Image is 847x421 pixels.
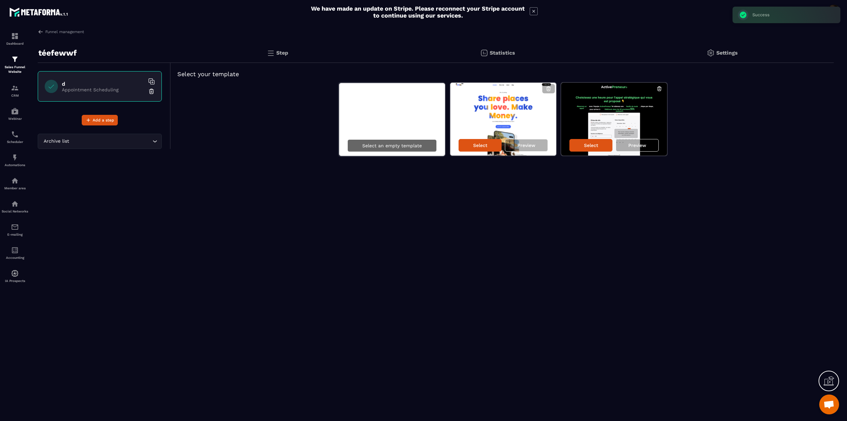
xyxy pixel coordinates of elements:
p: Preview [628,143,646,148]
p: Accounting [2,256,28,259]
p: Select [473,143,487,148]
img: formation [11,84,19,92]
a: emailemailE-mailing [2,218,28,241]
button: Add a step [82,115,118,125]
img: automations [11,177,19,185]
p: Select an empty template [362,143,422,148]
h5: Select your template [177,70,827,79]
p: Member area [2,186,28,190]
a: social-networksocial-networkSocial Networks [2,195,28,218]
h2: We have made an update on Stripe. Please reconnect your Stripe account to continue using our serv... [309,5,526,19]
a: formationformationSales Funnel Website [2,50,28,79]
p: Scheduler [2,140,28,144]
img: email [11,223,19,231]
img: setting-gr.5f69749f.svg [707,49,715,57]
span: Archive list [42,138,70,145]
img: image [450,83,556,156]
a: formationformationDashboard [2,27,28,50]
h6: d [62,81,145,87]
a: schedulerschedulerScheduler [2,125,28,149]
p: Select [584,143,598,148]
p: Preview [517,143,535,148]
p: Automations [2,163,28,167]
p: Sales Funnel Website [2,65,28,74]
img: formation [11,55,19,63]
a: Mở cuộc trò chuyện [819,395,839,414]
p: téefewwf [38,46,77,60]
div: Search for option [38,134,162,149]
img: scheduler [11,130,19,138]
p: Webinar [2,117,28,120]
img: formation [11,32,19,40]
p: Dashboard [2,42,28,45]
img: logo [9,6,69,18]
p: Statistics [490,50,515,56]
p: E-mailing [2,233,28,236]
p: Settings [716,50,738,56]
span: Add a step [93,117,114,123]
p: CRM [2,94,28,97]
img: accountant [11,246,19,254]
a: accountantaccountantAccounting [2,241,28,264]
img: automations [11,107,19,115]
img: stats.20deebd0.svg [480,49,488,57]
p: IA Prospects [2,279,28,283]
img: bars.0d591741.svg [267,49,275,57]
a: formationformationCRM [2,79,28,102]
a: Funnel management [38,29,84,35]
img: social-network [11,200,19,208]
input: Search for option [70,138,151,145]
img: arrow [38,29,44,35]
a: automationsautomationsMember area [2,172,28,195]
img: trash [148,88,155,95]
a: automationsautomationsWebinar [2,102,28,125]
p: Social Networks [2,210,28,213]
p: Appointment Scheduling [62,87,145,92]
p: Step [276,50,288,56]
img: automations [11,154,19,162]
img: image [561,83,667,156]
img: automations [11,269,19,277]
a: automationsautomationsAutomations [2,149,28,172]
